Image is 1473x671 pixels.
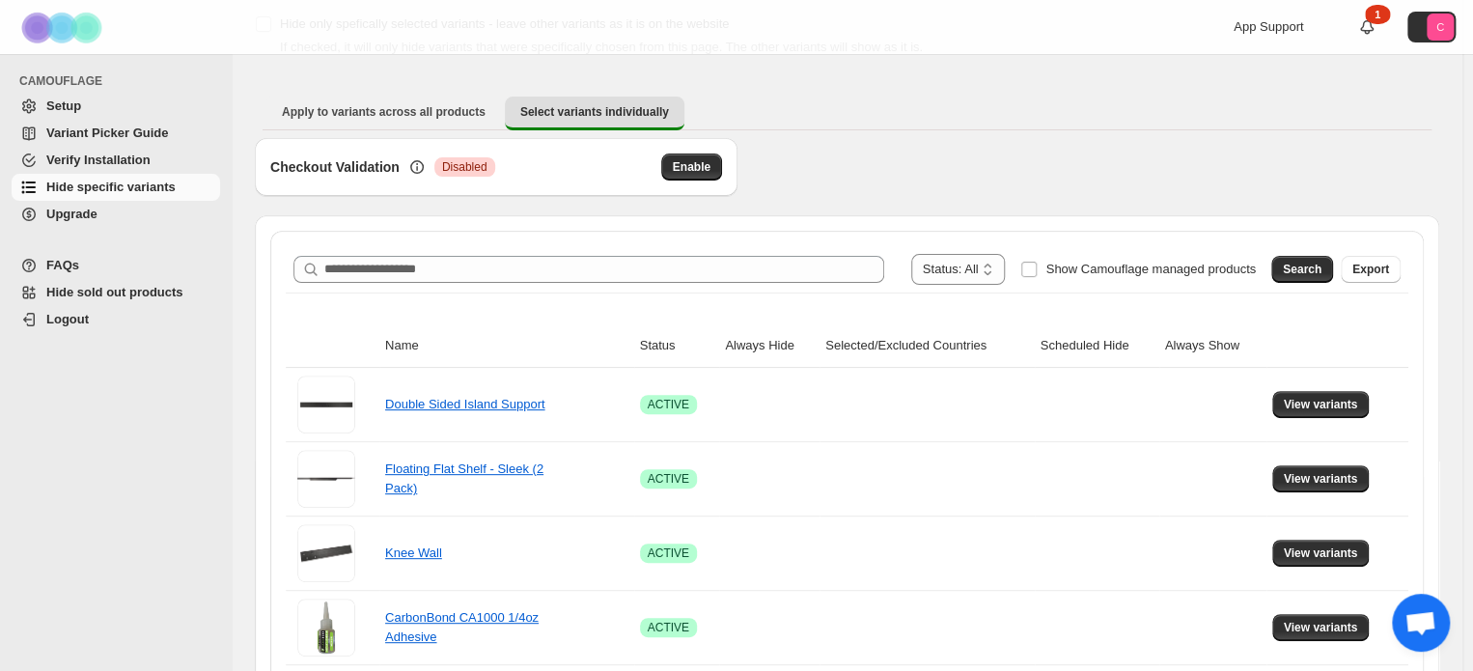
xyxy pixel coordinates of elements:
a: Double Sided Island Support [385,397,545,411]
button: Enable [661,154,722,181]
img: Double Sided Island Support [297,376,355,433]
span: Enable [673,159,710,175]
th: Status [634,324,720,368]
span: Select variants individually [520,104,669,120]
span: ACTIVE [648,397,689,412]
div: 1 [1365,5,1390,24]
button: Select variants individually [505,97,684,130]
button: View variants [1272,465,1370,492]
span: Upgrade [46,207,97,221]
th: Always Show [1159,324,1266,368]
a: Logout [12,306,220,333]
span: View variants [1284,545,1358,561]
span: Variant Picker Guide [46,126,168,140]
span: ACTIVE [648,545,689,561]
span: Verify Installation [46,153,151,167]
span: View variants [1284,620,1358,635]
span: ACTIVE [648,620,689,635]
span: Apply to variants across all products [282,104,486,120]
span: Hide specific variants [46,180,176,194]
a: Setup [12,93,220,120]
button: Export [1341,256,1401,283]
span: Logout [46,312,89,326]
a: Verify Installation [12,147,220,174]
th: Always Hide [719,324,820,368]
button: View variants [1272,391,1370,418]
span: Setup [46,98,81,113]
a: Floating Flat Shelf - Sleek (2 Pack) [385,461,543,495]
span: CAMOUFLAGE [19,73,222,89]
span: Disabled [442,159,487,175]
th: Selected/Excluded Countries [820,324,1034,368]
span: View variants [1284,397,1358,412]
img: CarbonBond CA1000 1/4oz Adhesive [297,599,355,657]
a: Hide specific variants [12,174,220,201]
button: Search [1271,256,1333,283]
th: Name [379,324,634,368]
a: Variant Picker Guide [12,120,220,147]
h3: Checkout Validation [270,157,400,177]
span: Search [1283,262,1321,277]
div: Open chat [1392,594,1450,652]
img: Camouflage [15,1,112,54]
span: FAQs [46,258,79,272]
a: CarbonBond CA1000 1/4oz Adhesive [385,610,539,644]
th: Scheduled Hide [1035,324,1159,368]
a: Upgrade [12,201,220,228]
button: Avatar with initials C [1407,12,1456,42]
button: View variants [1272,614,1370,641]
span: ACTIVE [648,471,689,487]
a: Knee Wall [385,545,442,560]
img: Floating Flat Shelf - Sleek (2 Pack) [297,450,355,508]
span: Hide sold out products [46,285,183,299]
span: Avatar with initials C [1427,14,1454,41]
button: View variants [1272,540,1370,567]
a: Hide sold out products [12,279,220,306]
text: C [1436,21,1444,33]
span: Export [1352,262,1389,277]
a: 1 [1357,17,1376,37]
span: Show Camouflage managed products [1045,262,1256,276]
img: Knee Wall [297,524,355,582]
a: FAQs [12,252,220,279]
button: Apply to variants across all products [266,97,501,127]
span: App Support [1234,19,1303,34]
span: View variants [1284,471,1358,487]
